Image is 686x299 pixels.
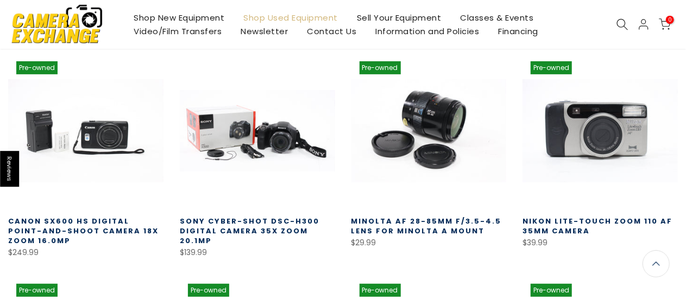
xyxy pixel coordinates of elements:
div: $249.99 [8,246,163,259]
span: 0 [666,16,674,24]
a: Canon SX600 HS Digital Point-and-Shoot Camera 18x Zoom 16.0mp [8,216,159,246]
a: Back to the top [643,250,670,277]
a: Classes & Events [451,11,543,24]
a: Video/Film Transfers [124,24,231,38]
a: Sony Cyber-shot DSC-H300 Digital Camera 35x Zoom 20.1mp [180,216,319,246]
div: $29.99 [351,236,507,250]
a: Shop Used Equipment [234,11,348,24]
div: $139.99 [180,246,335,259]
a: Nikon Lite-Touch Zoom 110 AF 35mm Camera [523,216,672,236]
a: Minolta AF 28-85mm f/3.5-4.5 Lens for Minolta A Mount [351,216,502,236]
div: $39.99 [523,236,678,250]
a: Financing [489,24,548,38]
a: Sell Your Equipment [347,11,451,24]
a: Newsletter [231,24,298,38]
a: Contact Us [298,24,366,38]
a: Shop New Equipment [124,11,234,24]
a: 0 [659,18,671,30]
a: Information and Policies [366,24,489,38]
